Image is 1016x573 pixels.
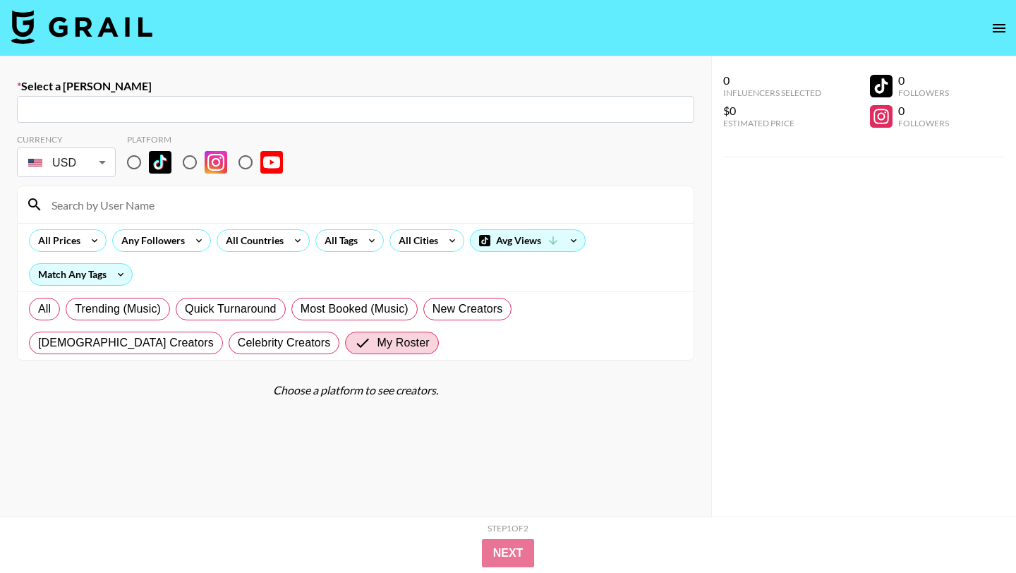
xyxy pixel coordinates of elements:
[17,79,694,93] label: Select a [PERSON_NAME]
[301,301,409,318] span: Most Booked (Music)
[43,193,685,216] input: Search by User Name
[75,301,161,318] span: Trending (Music)
[723,104,821,118] div: $0
[316,230,361,251] div: All Tags
[149,151,171,174] img: TikTok
[723,73,821,88] div: 0
[217,230,286,251] div: All Countries
[20,150,113,175] div: USD
[433,301,503,318] span: New Creators
[471,230,585,251] div: Avg Views
[17,383,694,397] div: Choose a platform to see creators.
[482,539,535,567] button: Next
[898,104,949,118] div: 0
[723,118,821,128] div: Estimated Price
[238,334,331,351] span: Celebrity Creators
[260,151,283,174] img: YouTube
[11,10,152,44] img: Grail Talent
[985,14,1013,42] button: open drawer
[488,523,528,533] div: Step 1 of 2
[38,301,51,318] span: All
[898,118,949,128] div: Followers
[898,73,949,88] div: 0
[205,151,227,174] img: Instagram
[17,134,116,145] div: Currency
[113,230,188,251] div: Any Followers
[185,301,277,318] span: Quick Turnaround
[30,230,83,251] div: All Prices
[377,334,429,351] span: My Roster
[898,88,949,98] div: Followers
[723,88,821,98] div: Influencers Selected
[390,230,441,251] div: All Cities
[30,264,132,285] div: Match Any Tags
[127,134,294,145] div: Platform
[38,334,214,351] span: [DEMOGRAPHIC_DATA] Creators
